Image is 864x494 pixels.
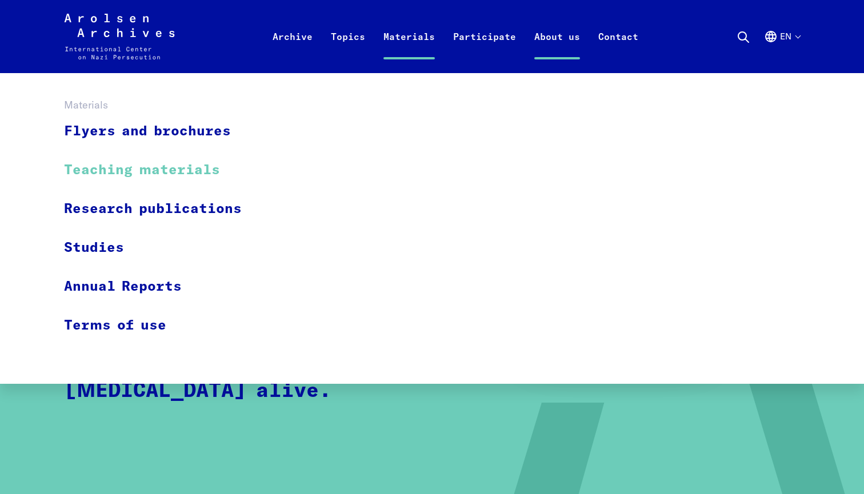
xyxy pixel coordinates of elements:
a: Research publications [64,190,257,228]
a: Studies [64,228,257,267]
button: English, language selection [764,30,800,71]
a: Materials [374,27,444,73]
ul: Materials [64,113,257,344]
a: Terms of use [64,306,257,344]
a: About us [525,27,589,73]
nav: Primary [263,14,647,59]
a: Annual Reports [64,267,257,306]
a: Flyers and brochures [64,113,257,151]
a: Contact [589,27,647,73]
a: Archive [263,27,322,73]
a: Teaching materials [64,151,257,190]
a: Participate [444,27,525,73]
a: Topics [322,27,374,73]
